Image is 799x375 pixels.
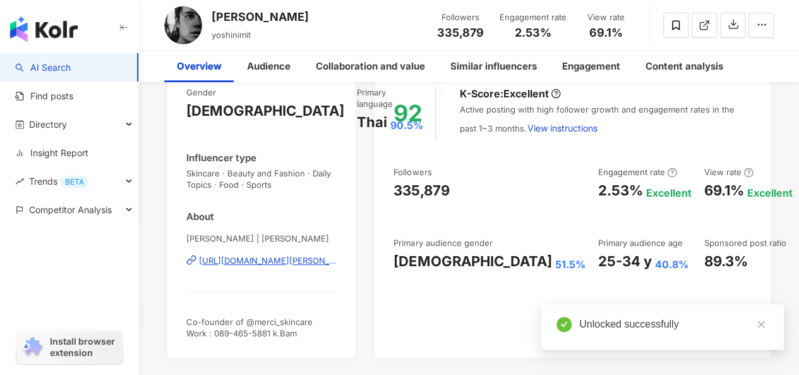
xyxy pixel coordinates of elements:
div: Primary audience gender [393,237,492,249]
span: 335,879 [437,26,484,39]
a: [URL][DOMAIN_NAME][PERSON_NAME] [186,255,337,266]
div: Primary language [357,87,423,109]
div: [DEMOGRAPHIC_DATA] [393,252,551,271]
div: 40.8% [654,257,688,271]
div: Similar influencers [450,59,537,74]
a: Insight Report [15,147,88,159]
span: Skincare · Beauty and Fashion · Daily Topics · Food · Sports [186,168,337,190]
div: K-Score : [459,87,561,101]
div: Content analysis [646,59,723,74]
span: close [757,320,766,329]
div: BETA [60,176,89,188]
div: 2.53% [598,181,642,200]
div: Followers [436,11,484,24]
span: Directory [29,110,67,138]
div: 25-34 y [598,252,651,271]
span: rise [15,177,24,186]
div: Excellent [646,186,691,200]
div: [PERSON_NAME] [212,9,309,25]
div: Primary audience age [598,237,682,249]
div: Influencer type [186,151,256,164]
a: chrome extensionInstall browser extension [16,330,123,364]
a: searchAI Search [15,61,71,74]
div: Active posting with high follower growth and engagement rates in the past 1~3 months. [459,104,752,140]
span: 90.5% [390,118,423,132]
div: Engagement rate [598,166,677,178]
div: Collaboration and value [316,59,425,74]
span: 2.53% [515,27,551,39]
span: yoshinimit [212,30,251,40]
div: [URL][DOMAIN_NAME][PERSON_NAME] [199,255,337,266]
img: KOL Avatar [164,6,202,44]
div: Sponsored post ratio [704,237,786,249]
button: View instructions [526,116,598,141]
span: 69.1% [589,27,623,39]
div: Engagement [562,59,620,74]
div: Thai [357,113,387,132]
div: Excellent [747,186,792,200]
span: [PERSON_NAME] | [PERSON_NAME] [186,233,337,244]
div: Engagement rate [500,11,567,24]
span: check-circle [556,317,572,332]
div: 335,879 [393,181,449,200]
div: Excellent [503,87,548,101]
div: Audience [247,59,291,74]
span: Competitor Analysis [29,195,112,224]
span: Install browser extension [50,336,119,359]
img: chrome extension [20,337,44,357]
span: View instructions [527,123,597,133]
div: View rate [704,166,754,178]
div: View rate [582,11,630,24]
div: Gender [186,87,216,98]
span: Co-founder of @merci_skincare Work : 089-465-5881 k.Bam [186,317,313,338]
div: Followers [393,166,431,178]
div: Unlocked successfully [579,317,769,332]
div: Overview [177,59,222,74]
div: [DEMOGRAPHIC_DATA] [186,101,344,121]
div: About [186,210,214,223]
span: Trends [29,167,89,195]
div: 51.5% [555,257,585,271]
img: logo [10,16,78,42]
div: 69.1% [704,181,743,200]
a: Find posts [15,90,73,102]
div: 89.3% [704,252,747,271]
